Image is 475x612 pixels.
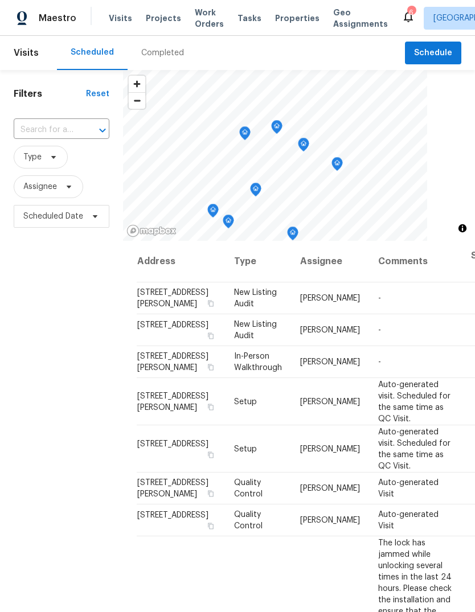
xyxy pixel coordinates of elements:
[195,7,224,30] span: Work Orders
[234,479,263,498] span: Quality Control
[378,479,439,498] span: Auto-generated Visit
[234,511,263,530] span: Quality Control
[300,445,360,453] span: [PERSON_NAME]
[126,224,177,237] a: Mapbox homepage
[129,92,145,109] button: Zoom out
[206,521,216,531] button: Copy Address
[369,241,462,282] th: Comments
[291,241,369,282] th: Assignee
[378,380,451,422] span: Auto-generated visit. Scheduled for the same time as QC Visit.
[137,241,225,282] th: Address
[206,449,216,459] button: Copy Address
[459,222,466,235] span: Toggle attribution
[146,13,181,24] span: Projects
[129,93,145,109] span: Zoom out
[14,121,77,139] input: Search for an address...
[300,516,360,524] span: [PERSON_NAME]
[250,183,261,200] div: Map marker
[234,445,257,453] span: Setup
[234,397,257,405] span: Setup
[14,88,86,100] h1: Filters
[71,47,114,58] div: Scheduled
[223,215,234,232] div: Map marker
[287,227,298,244] div: Map marker
[333,7,388,30] span: Geo Assignments
[378,511,439,530] span: Auto-generated Visit
[378,428,451,470] span: Auto-generated visit. Scheduled for the same time as QC Visit.
[206,298,216,309] button: Copy Address
[39,13,76,24] span: Maestro
[378,358,381,366] span: -
[95,122,110,138] button: Open
[300,294,360,302] span: [PERSON_NAME]
[234,289,277,308] span: New Listing Audit
[234,321,277,340] span: New Listing Audit
[298,138,309,155] div: Map marker
[234,352,282,372] span: In-Person Walkthrough
[300,326,360,334] span: [PERSON_NAME]
[23,211,83,222] span: Scheduled Date
[225,241,291,282] th: Type
[275,13,320,24] span: Properties
[86,88,109,100] div: Reset
[14,40,39,65] span: Visits
[239,126,251,144] div: Map marker
[23,151,42,163] span: Type
[378,294,381,302] span: -
[137,440,208,447] span: [STREET_ADDRESS]
[129,76,145,92] button: Zoom in
[300,397,360,405] span: [PERSON_NAME]
[414,46,452,60] span: Schedule
[109,13,132,24] span: Visits
[141,47,184,59] div: Completed
[123,70,427,241] canvas: Map
[378,326,381,334] span: -
[407,7,415,18] div: 6
[456,221,469,235] button: Toggle attribution
[23,181,57,192] span: Assignee
[137,511,208,519] span: [STREET_ADDRESS]
[405,42,461,65] button: Schedule
[300,484,360,492] span: [PERSON_NAME]
[237,14,261,22] span: Tasks
[271,120,282,138] div: Map marker
[206,362,216,372] button: Copy Address
[206,401,216,412] button: Copy Address
[137,392,208,411] span: [STREET_ADDRESS][PERSON_NAME]
[300,358,360,366] span: [PERSON_NAME]
[207,204,219,221] div: Map marker
[206,488,216,499] button: Copy Address
[331,157,343,175] div: Map marker
[137,352,208,372] span: [STREET_ADDRESS][PERSON_NAME]
[137,321,208,329] span: [STREET_ADDRESS]
[206,331,216,341] button: Copy Address
[137,289,208,308] span: [STREET_ADDRESS][PERSON_NAME]
[137,479,208,498] span: [STREET_ADDRESS][PERSON_NAME]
